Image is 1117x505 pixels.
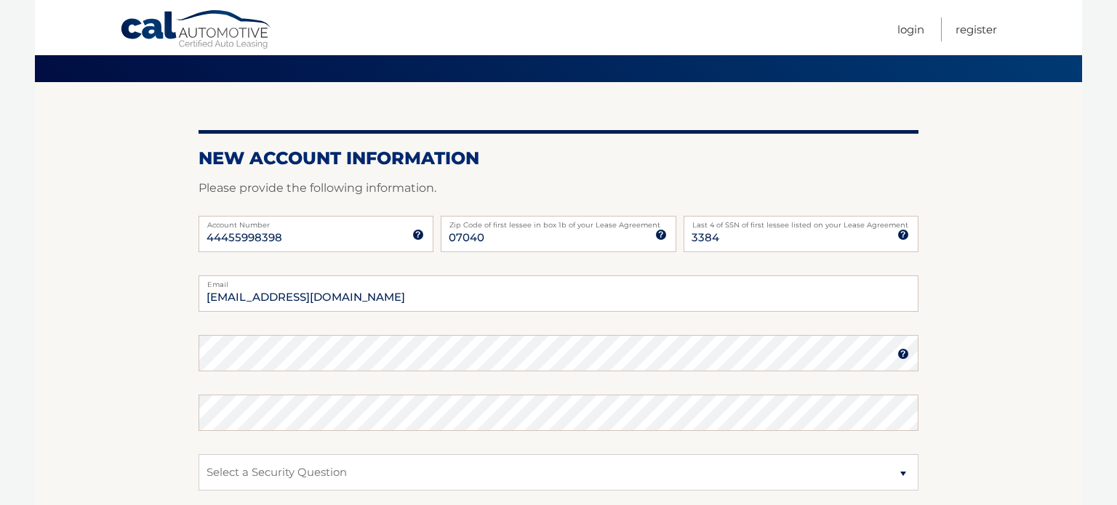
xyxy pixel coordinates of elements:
img: tooltip.svg [412,229,424,241]
label: Zip Code of first lessee in box 1b of your Lease Agreement [441,216,676,227]
input: Account Number [199,216,433,252]
img: tooltip.svg [897,348,909,360]
label: Email [199,275,918,287]
label: Account Number [199,216,433,227]
a: Login [897,17,924,41]
p: Please provide the following information. [199,178,918,198]
label: Last 4 of SSN of first lessee listed on your Lease Agreement [684,216,918,227]
input: Email [199,275,918,312]
input: Zip Code [441,216,676,252]
img: tooltip.svg [655,229,667,241]
h2: New Account Information [199,148,918,169]
img: tooltip.svg [897,229,909,241]
a: Register [956,17,997,41]
a: Cal Automotive [120,9,273,52]
input: SSN or EIN (last 4 digits only) [684,216,918,252]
